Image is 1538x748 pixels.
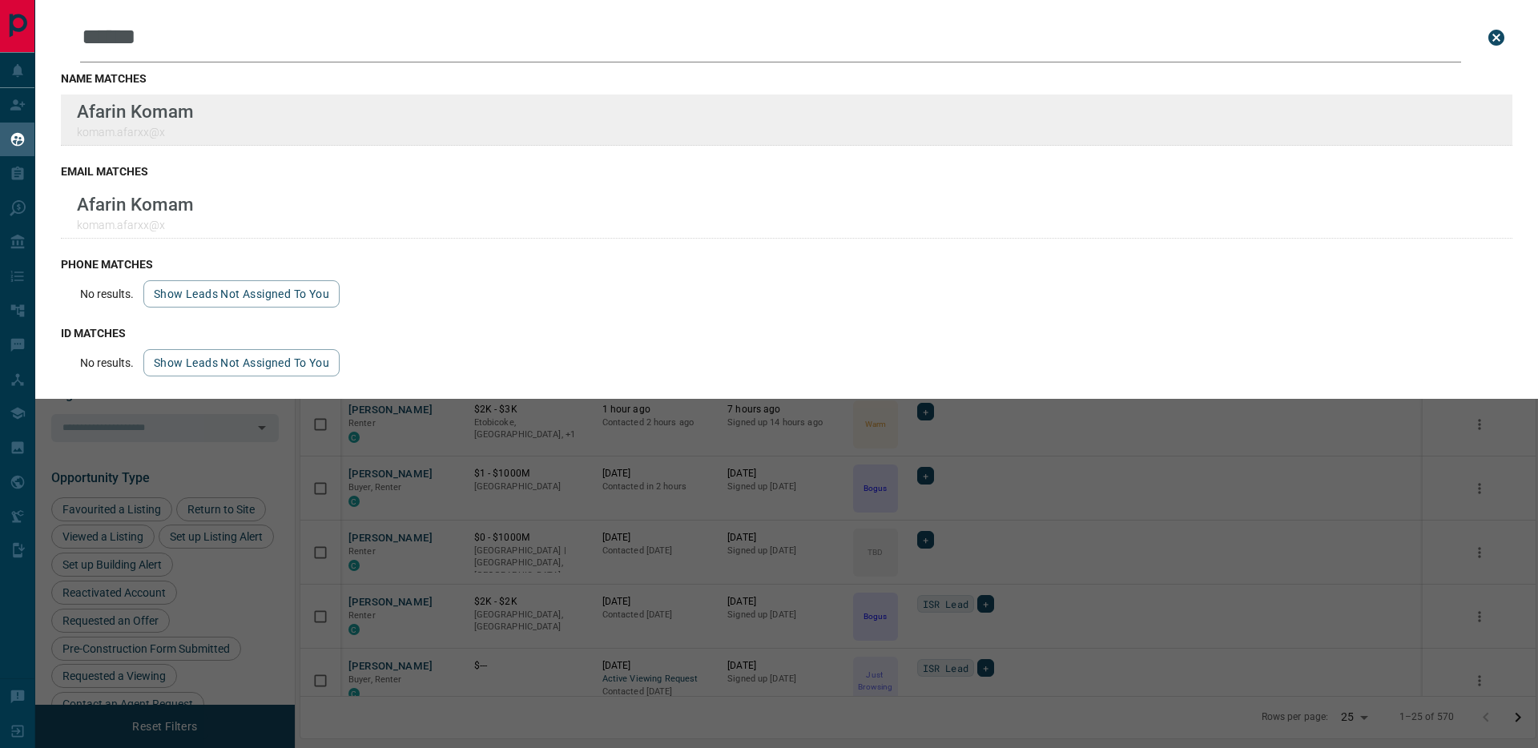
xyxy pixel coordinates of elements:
button: close search bar [1480,22,1512,54]
h3: email matches [61,165,1512,178]
p: No results. [80,356,134,369]
h3: id matches [61,327,1512,340]
p: komam.afarxx@x [77,126,194,139]
p: komam.afarxx@x [77,219,194,231]
button: show leads not assigned to you [143,349,340,376]
button: show leads not assigned to you [143,280,340,308]
p: Afarin Komam [77,194,194,215]
p: No results. [80,288,134,300]
p: Afarin Komam [77,101,194,122]
h3: phone matches [61,258,1512,271]
h3: name matches [61,72,1512,85]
